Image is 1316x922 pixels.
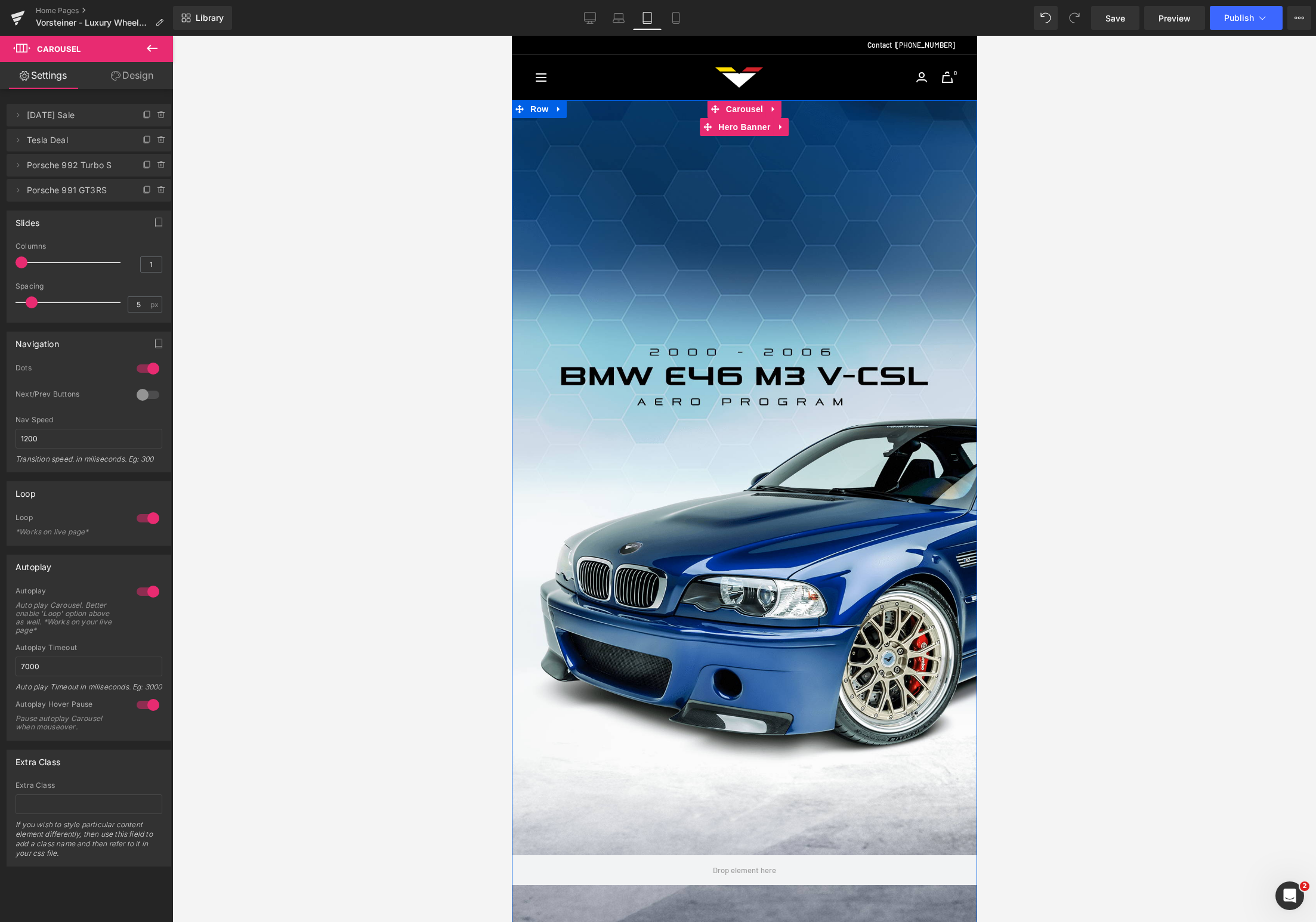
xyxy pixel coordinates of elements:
[1275,881,1304,910] iframe: Intercom live chat
[1034,6,1058,30] button: Undo
[16,586,125,599] div: Autoplay
[1159,12,1191,24] span: Preview
[16,363,125,376] div: Dots
[1210,6,1283,30] button: Publish
[16,601,123,635] div: Auto play Carousel. Better enable 'Loop' option above as well. *Works on your live page*
[1287,6,1311,30] button: More
[36,6,173,16] a: Home Pages
[16,211,39,228] div: Slides
[27,129,127,151] span: Tesla Deal
[16,242,162,250] div: Columns
[16,643,162,652] div: Autoplay Timeout
[16,513,125,525] div: Loop
[16,555,51,572] div: Autoplay
[662,6,690,30] a: Mobile
[1224,13,1254,23] span: Publish
[16,454,162,472] div: Transition speed. in miliseconds. Eg: 300
[576,6,604,30] a: Desktop
[16,389,125,402] div: Next/Prev Buttons
[89,62,175,89] a: Design
[173,6,232,30] a: New Library
[16,700,125,712] div: Autoplay Hover Pause
[16,332,59,349] div: Navigation
[16,482,36,499] div: Loop
[16,282,162,290] div: Spacing
[16,528,123,536] div: *Works on live page*
[1105,12,1125,24] span: Save
[604,6,633,30] a: Laptop
[36,18,150,27] span: Vorsteiner - Luxury Wheels and Aero Updated [DATE]
[16,714,123,731] div: Pause autoplay Carousel when mouseover.
[1062,6,1086,30] button: Redo
[1300,881,1309,891] span: 2
[16,820,162,866] div: If you wish to style particular content element differently, then use this field to add a class n...
[150,301,160,308] span: px
[16,416,162,424] div: Nav Speed
[512,36,977,922] iframe: To enrich screen reader interactions, please activate Accessibility in Grammarly extension settings
[16,750,60,767] div: Extra Class
[27,154,127,177] span: Porsche 992 Turbo S
[196,13,224,23] span: Library
[37,44,81,54] span: Carousel
[16,682,162,700] div: Auto play Timeout in miliseconds. Eg: 3000
[16,781,162,790] div: Extra Class
[27,104,127,126] span: [DATE] Sale
[1144,6,1205,30] a: Preview
[633,6,662,30] a: Tablet
[27,179,127,202] span: Porsche 991 GT3RS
